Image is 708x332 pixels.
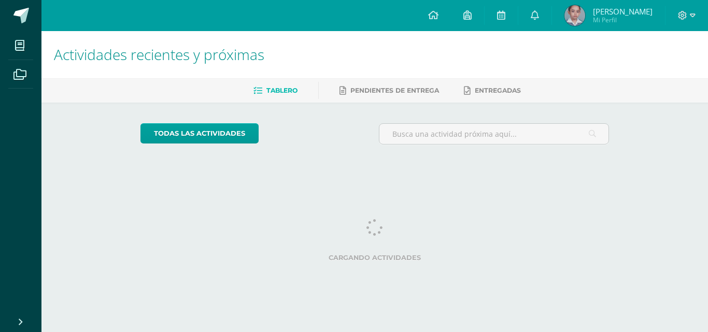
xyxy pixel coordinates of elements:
[350,86,439,94] span: Pendientes de entrega
[140,123,259,143] a: todas las Actividades
[266,86,298,94] span: Tablero
[54,45,264,64] span: Actividades recientes y próximas
[464,82,521,99] a: Entregadas
[593,6,653,17] span: [PERSON_NAME]
[564,5,585,26] img: bf08deebb9cb0532961245b119bd1cea.png
[379,124,609,144] input: Busca una actividad próxima aquí...
[475,86,521,94] span: Entregadas
[593,16,653,24] span: Mi Perfil
[253,82,298,99] a: Tablero
[339,82,439,99] a: Pendientes de entrega
[140,254,610,262] label: Cargando actividades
